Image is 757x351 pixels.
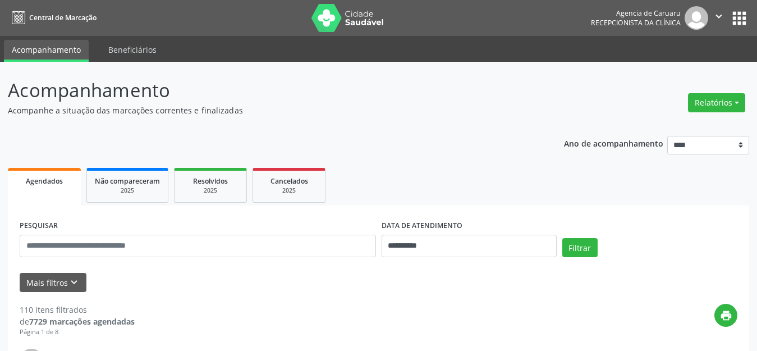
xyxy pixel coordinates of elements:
p: Ano de acompanhamento [564,136,663,150]
div: de [20,316,135,327]
button: Filtrar [562,238,598,257]
a: Acompanhamento [4,40,89,62]
div: 110 itens filtrados [20,304,135,316]
span: Resolvidos [193,176,228,186]
button: apps [730,8,749,28]
span: Recepcionista da clínica [591,18,681,28]
a: Central de Marcação [8,8,97,27]
strong: 7729 marcações agendadas [29,316,135,327]
div: Página 1 de 8 [20,327,135,337]
div: 2025 [261,186,317,195]
button: Relatórios [688,93,745,112]
span: Central de Marcação [29,13,97,22]
label: DATA DE ATENDIMENTO [382,217,462,235]
div: 2025 [95,186,160,195]
div: Agencia de Caruaru [591,8,681,18]
button: Mais filtroskeyboard_arrow_down [20,273,86,293]
i: print [720,309,732,322]
button: print [714,304,737,327]
span: Agendados [26,176,63,186]
div: 2025 [182,186,238,195]
span: Não compareceram [95,176,160,186]
span: Cancelados [270,176,308,186]
button:  [708,6,730,30]
i: keyboard_arrow_down [68,276,80,289]
label: PESQUISAR [20,217,58,235]
p: Acompanhamento [8,76,527,104]
p: Acompanhe a situação das marcações correntes e finalizadas [8,104,527,116]
a: Beneficiários [100,40,164,60]
img: img [685,6,708,30]
i:  [713,10,725,22]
